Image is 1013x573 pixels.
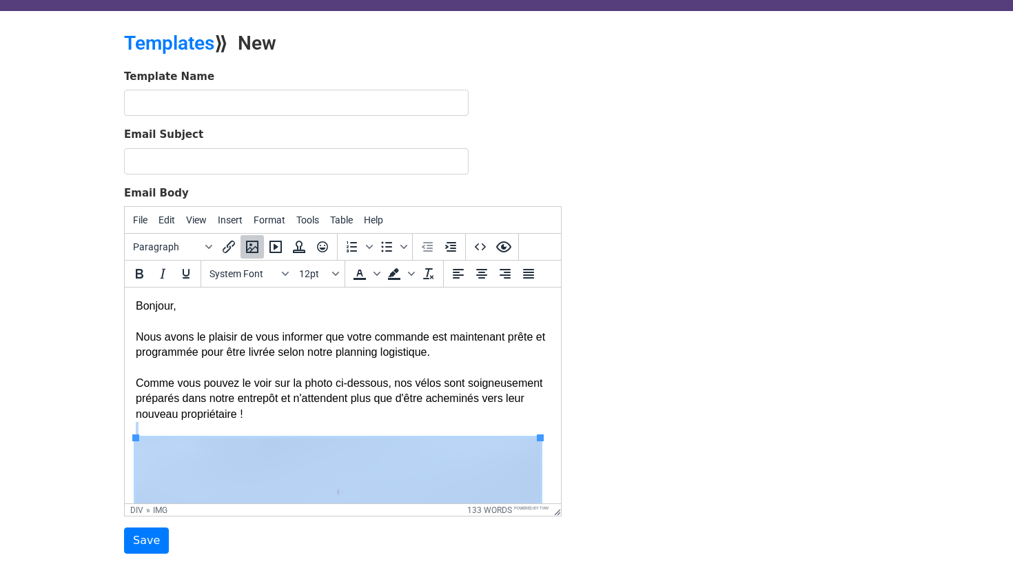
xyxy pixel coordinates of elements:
[264,235,287,259] button: Insert/edit media
[439,235,462,259] button: Increase indent
[146,505,150,515] div: »
[130,505,143,515] div: div
[151,262,174,285] button: Italic
[125,288,561,503] iframe: Rich Text Area. Press ALT-0 for help.
[124,32,627,55] h2: ⟫ New
[470,262,493,285] button: Align center
[447,262,470,285] button: Align left
[124,127,203,143] label: Email Subject
[364,214,383,225] span: Help
[124,32,214,54] a: Templates
[467,505,512,515] button: 133 words
[218,214,243,225] span: Insert
[133,241,201,252] span: Paragraph
[348,262,382,285] div: Text color
[375,235,409,259] div: Bullet list
[11,150,416,420] img: vélo cargo logistique
[417,262,440,285] button: Clear formatting
[299,268,329,279] span: 12pt
[340,235,375,259] div: Numbered list
[127,262,151,285] button: Bold
[204,262,294,285] button: Fonts
[944,507,1013,573] div: Widget de chat
[311,235,334,259] button: Emoticons
[294,262,342,285] button: Font sizes
[127,235,217,259] button: Blocks
[944,507,1013,573] iframe: Chat Widget
[493,262,517,285] button: Align right
[124,527,169,554] input: Save
[469,235,492,259] button: Source code
[158,214,175,225] span: Edit
[416,235,439,259] button: Decrease indent
[517,262,540,285] button: Justify
[133,214,147,225] span: File
[209,268,277,279] span: System Font
[254,214,285,225] span: Format
[124,185,189,201] label: Email Body
[330,214,353,225] span: Table
[514,505,549,510] a: Powered by Tiny
[549,504,561,516] div: Resize
[153,505,167,515] div: img
[492,235,515,259] button: Preview
[287,235,311,259] button: Insert template
[241,235,264,259] button: Insert/edit image
[174,262,198,285] button: Underline
[382,262,417,285] div: Background color
[186,214,207,225] span: View
[124,69,214,85] label: Template Name
[217,235,241,259] button: Insert/edit link
[296,214,319,225] span: Tools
